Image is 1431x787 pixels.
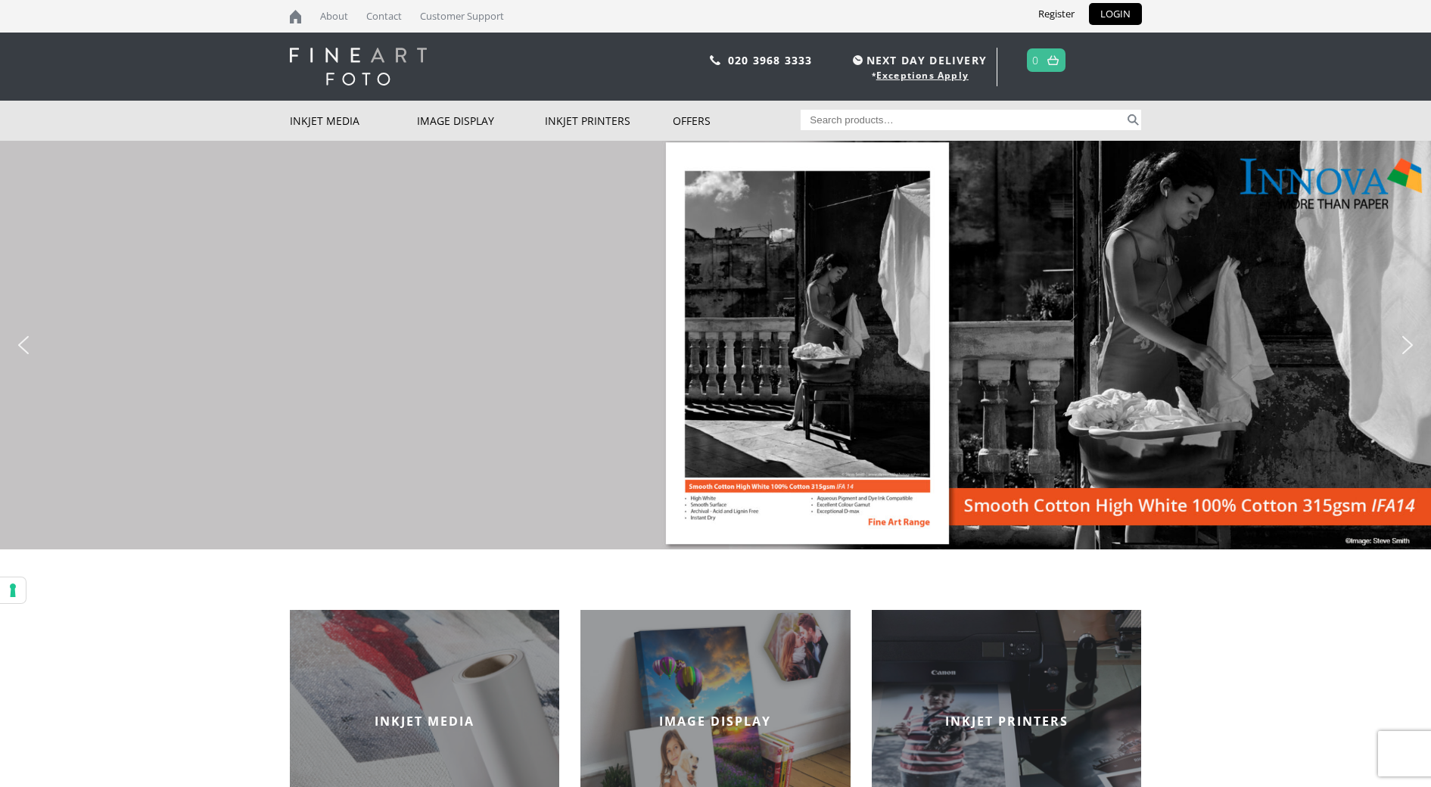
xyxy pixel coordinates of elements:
[853,55,863,65] img: time.svg
[1047,55,1059,65] img: basket.svg
[872,713,1142,729] h2: INKJET PRINTERS
[320,291,604,331] a: Smooth Cotton High White 315gsm
[290,48,427,86] img: logo-white.svg
[801,110,1125,130] input: Search products…
[320,257,507,284] a: DEAL OF THE WEEK
[1027,3,1086,25] a: Register
[417,101,545,141] a: Image Display
[673,101,801,141] a: Offers
[1032,49,1039,71] a: 0
[11,333,36,357] img: previous arrow
[320,339,570,403] p: Print on this 100% cotton, smooth inkjet fine art paper, the bestselling Photo Rag equivalent fro...
[708,557,723,572] div: Choose slide to display.
[320,387,482,402] b: 15% OFF ALL SIZES THIS WEEK!
[1395,333,1420,357] img: next arrow
[1125,110,1142,130] button: Search
[545,101,673,141] a: Inkjet Printers
[1089,3,1142,25] a: LOGIN
[297,249,611,456] div: DEAL OF THE WEEKSmooth Cotton High White 315gsmPrint on this 100% cotton, smooth inkjet fine art ...
[728,53,813,67] a: 020 3968 3333
[849,51,987,69] span: NEXT DAY DELIVERY
[710,55,720,65] img: phone.svg
[580,713,851,729] h2: IMAGE DISPLAY
[290,101,418,141] a: Inkjet Media
[876,69,969,82] a: Exceptions Apply
[324,414,406,437] a: BUY NOW
[339,418,391,434] div: BUY NOW
[290,713,560,729] h2: INKJET MEDIA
